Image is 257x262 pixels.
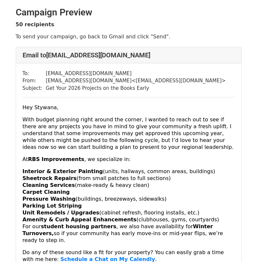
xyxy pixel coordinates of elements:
h4: Email to [EMAIL_ADDRESS][DOMAIN_NAME] [23,51,235,59]
strong: Sheetrock Repairs [23,175,77,181]
strong: Pressure Washing [23,196,76,202]
p: At , we specialize in: [23,156,235,163]
p: (cabinet refresh, flooring installs, etc.) [23,209,235,216]
p: Hey Stywana, [23,104,235,111]
td: From: [23,77,46,85]
strong: Unit Remodels / Upgrades [23,210,100,216]
p: (from small patches to full sections) [23,175,235,182]
strong: student housing partners [41,223,116,230]
h2: Campaign Preview [16,7,242,18]
p: For our , we also have availability for so if your community has early move-ins or mid-year flips... [23,223,235,244]
p: (clubhouses, gyms, courtyards) [23,216,235,223]
p: (units, hallways, common areas, buildings) [23,168,235,175]
strong: 50 recipients [16,21,54,28]
strong: RBS Improvements [28,156,84,162]
strong: Amenity & Curb Appeal Enhancements [23,216,137,223]
p: To send your campaign, go back to Gmail and click "Send". [16,33,242,40]
strong: Winter Turnovers, [23,223,213,236]
p: With budget planning right around the corner, I wanted to reach out to see if there are any proje... [23,116,235,151]
p: (buildings, breezeways, sidewalks) [23,195,235,202]
td: To: [23,70,46,77]
strong: Interior & Exterior Painting [23,168,103,174]
td: Subject: [23,85,46,92]
p: (make-ready & heavy clean) [23,182,235,189]
td: [EMAIL_ADDRESS][DOMAIN_NAME] [46,70,226,77]
strong: Parking Lot Striping [23,203,82,209]
td: [EMAIL_ADDRESS][DOMAIN_NAME] < [EMAIL_ADDRESS][DOMAIN_NAME] > [46,77,226,85]
strong: Carpet Cleaning [23,189,70,195]
td: Get Your 2026 Projects on the Books Early [46,85,226,92]
strong: Cleaning Services [23,182,75,188]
